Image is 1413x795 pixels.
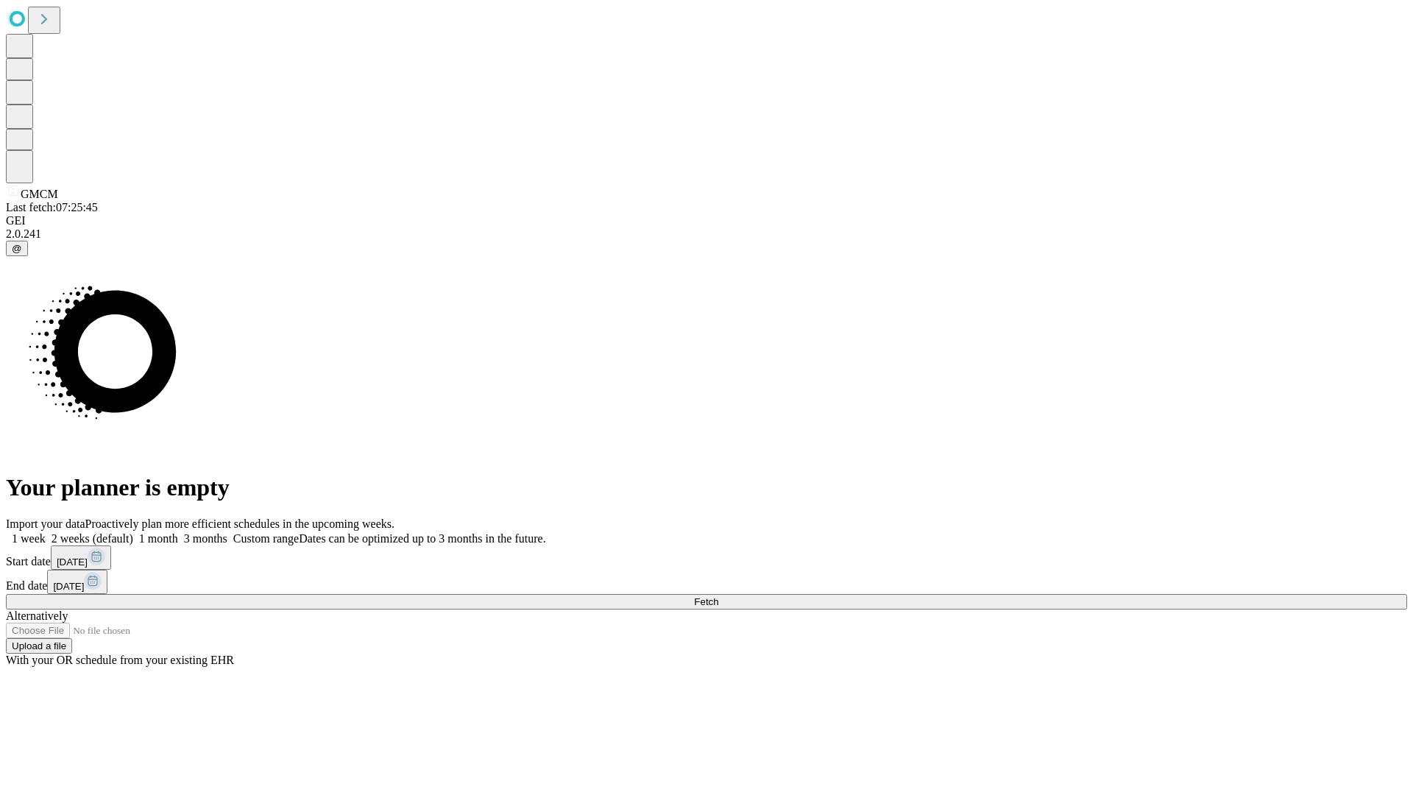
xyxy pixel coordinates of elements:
[12,243,22,254] span: @
[184,532,227,545] span: 3 months
[53,581,84,592] span: [DATE]
[6,609,68,622] span: Alternatively
[139,532,178,545] span: 1 month
[6,227,1407,241] div: 2.0.241
[51,545,111,570] button: [DATE]
[6,570,1407,594] div: End date
[21,188,58,200] span: GMCM
[6,214,1407,227] div: GEI
[47,570,107,594] button: [DATE]
[694,596,718,607] span: Fetch
[85,517,394,530] span: Proactively plan more efficient schedules in the upcoming weeks.
[6,241,28,256] button: @
[6,474,1407,501] h1: Your planner is empty
[6,517,85,530] span: Import your data
[6,201,98,213] span: Last fetch: 07:25:45
[57,556,88,568] span: [DATE]
[233,532,299,545] span: Custom range
[6,545,1407,570] div: Start date
[6,638,72,654] button: Upload a file
[52,532,133,545] span: 2 weeks (default)
[12,532,46,545] span: 1 week
[6,594,1407,609] button: Fetch
[299,532,545,545] span: Dates can be optimized up to 3 months in the future.
[6,654,234,666] span: With your OR schedule from your existing EHR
